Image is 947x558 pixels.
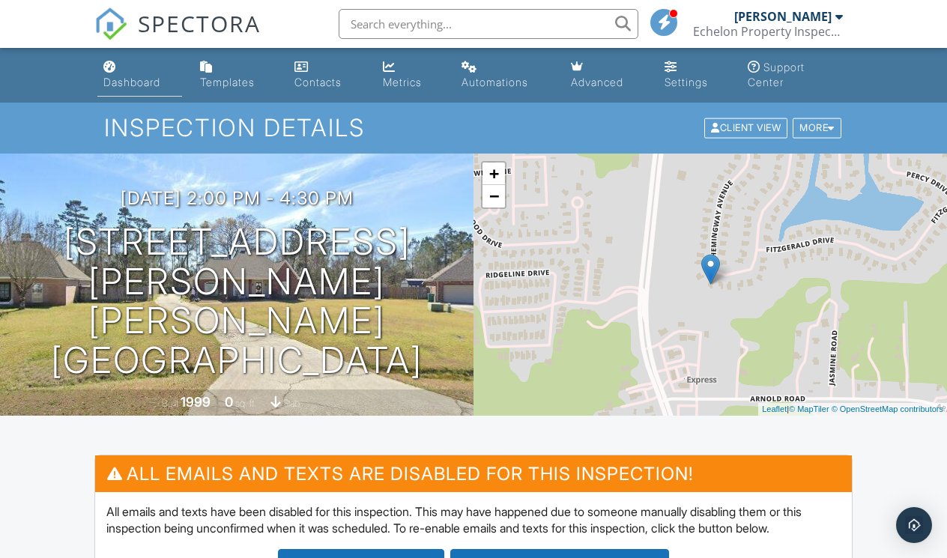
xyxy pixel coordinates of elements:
a: SPECTORA [94,20,261,52]
span: sq. ft. [235,398,256,409]
div: Open Intercom Messenger [896,507,932,543]
a: Dashboard [97,54,182,97]
h1: Inspection Details [104,115,843,141]
div: Settings [665,76,708,88]
div: | [758,403,947,416]
span: slab [283,398,300,409]
h1: [STREET_ADDRESS][PERSON_NAME] [PERSON_NAME][GEOGRAPHIC_DATA] [24,222,450,380]
span: SPECTORA [138,7,261,39]
a: Metrics [377,54,444,97]
div: Support Center [748,61,805,88]
span: Built [162,398,178,409]
a: Automations (Basic) [456,54,553,97]
h3: All emails and texts are disabled for this inspection! [95,455,851,492]
div: Advanced [571,76,623,88]
a: Zoom out [482,185,505,207]
a: © OpenStreetMap contributors [832,404,943,413]
div: [PERSON_NAME] [734,9,832,24]
div: More [793,118,841,139]
div: Automations [462,76,528,88]
input: Search everything... [339,9,638,39]
div: Dashboard [103,76,160,88]
div: 0 [225,394,233,410]
img: The Best Home Inspection Software - Spectora [94,7,127,40]
div: Metrics [383,76,422,88]
a: © MapTiler [789,404,829,413]
div: Client View [704,118,787,139]
a: Advanced [565,54,647,97]
a: Templates [194,54,276,97]
a: Zoom in [482,163,505,185]
div: Contacts [294,76,342,88]
a: Settings [659,54,730,97]
a: Leaflet [762,404,787,413]
h3: [DATE] 2:00 pm - 4:30 pm [121,188,354,208]
p: All emails and texts have been disabled for this inspection. This may have happened due to someon... [106,503,840,537]
a: Support Center [742,54,850,97]
div: Templates [200,76,255,88]
a: Contacts [288,54,365,97]
a: Client View [703,121,791,133]
div: Echelon Property Inspections [693,24,843,39]
div: 1999 [181,394,211,410]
